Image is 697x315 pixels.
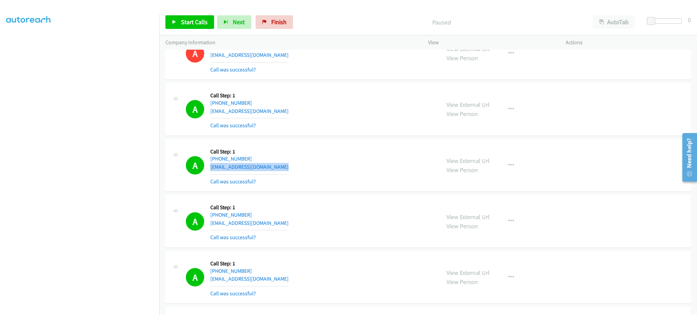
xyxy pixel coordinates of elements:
[447,110,478,118] a: View Person
[447,222,478,230] a: View Person
[678,130,697,184] iframe: Resource Center
[210,276,289,282] a: [EMAIL_ADDRESS][DOMAIN_NAME]
[428,38,553,47] p: View
[210,108,289,114] a: [EMAIL_ADDRESS][DOMAIN_NAME]
[210,100,252,106] a: [PHONE_NUMBER]
[210,122,256,129] a: Call was successful?
[186,156,204,175] h1: A
[688,15,691,24] div: 0
[210,148,289,155] h5: Call Step: 1
[650,18,682,24] div: Delay between calls (in seconds)
[217,15,251,29] button: Next
[447,101,490,109] a: View External Url
[210,155,252,162] a: [PHONE_NUMBER]
[593,15,635,29] button: AutoTab
[447,166,478,174] a: View Person
[447,54,478,62] a: View Person
[447,157,490,165] a: View External Url
[566,38,691,47] p: Actions
[186,100,204,118] h1: A
[233,18,245,26] span: Next
[210,204,289,211] h5: Call Step: 1
[186,212,204,231] h1: A
[165,15,214,29] a: Start Calls
[271,18,287,26] span: Finish
[210,212,252,218] a: [PHONE_NUMBER]
[210,52,289,58] a: [EMAIL_ADDRESS][DOMAIN_NAME]
[210,234,256,241] a: Call was successful?
[186,44,204,63] h1: A
[447,269,490,277] a: View External Url
[210,178,256,185] a: Call was successful?
[165,38,416,47] p: Company Information
[210,260,289,267] h5: Call Step: 1
[210,268,252,274] a: [PHONE_NUMBER]
[302,18,581,27] p: Paused
[210,220,289,226] a: [EMAIL_ADDRESS][DOMAIN_NAME]
[447,278,478,286] a: View Person
[256,15,293,29] a: Finish
[210,290,256,297] a: Call was successful?
[186,268,204,286] h1: A
[447,213,490,221] a: View External Url
[447,45,490,53] a: View External Url
[210,164,289,170] a: [EMAIL_ADDRESS][DOMAIN_NAME]
[181,18,208,26] span: Start Calls
[210,66,256,73] a: Call was successful?
[210,92,289,99] h5: Call Step: 1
